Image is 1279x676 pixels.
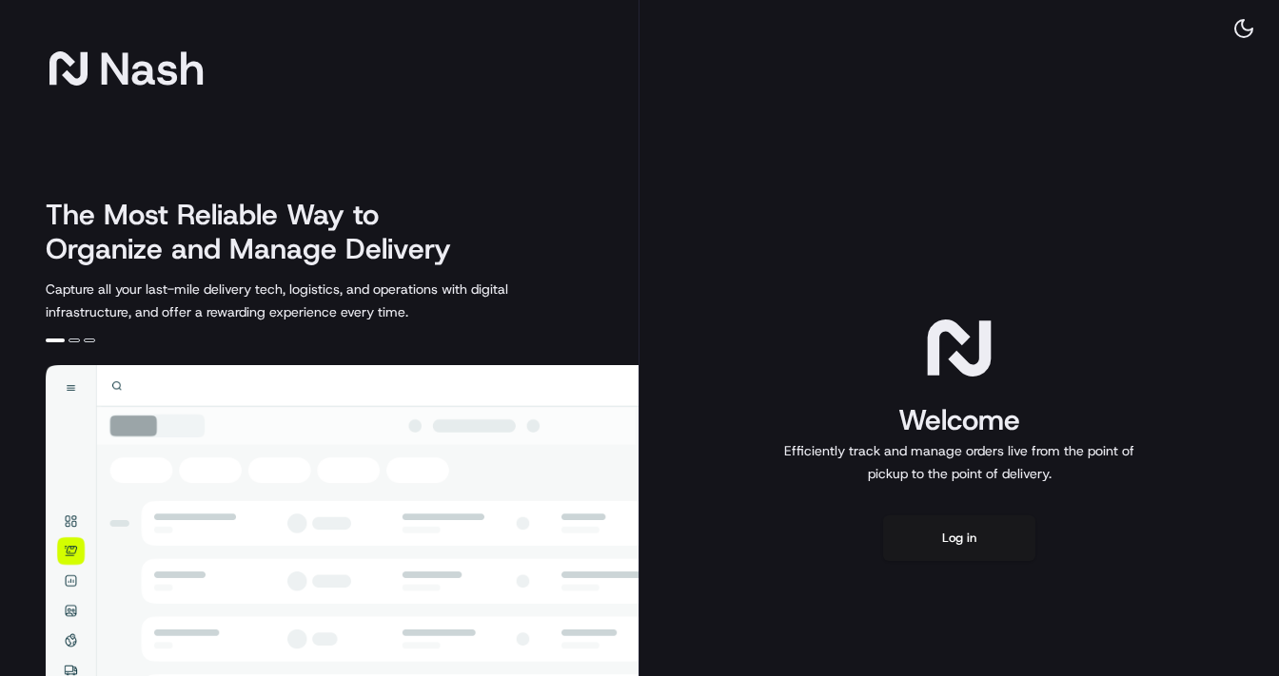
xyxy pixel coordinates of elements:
[46,278,594,323] p: Capture all your last-mile delivery tech, logistics, and operations with digital infrastructure, ...
[777,439,1142,485] p: Efficiently track and manage orders live from the point of pickup to the point of delivery.
[99,49,205,87] span: Nash
[46,198,472,266] h2: The Most Reliable Way to Organize and Manage Delivery
[777,401,1142,439] h1: Welcome
[883,515,1035,561] button: Log in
